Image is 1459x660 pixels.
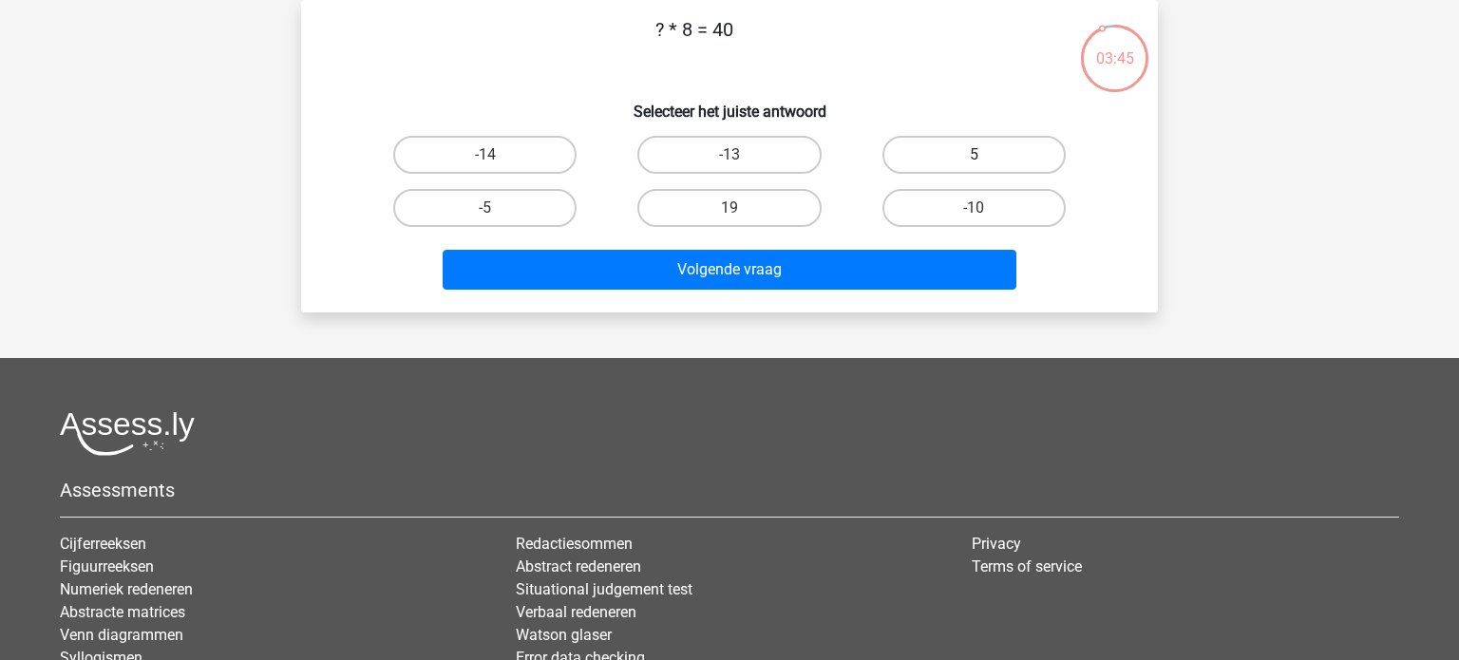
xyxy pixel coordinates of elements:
button: Volgende vraag [443,250,1017,290]
label: 19 [637,189,821,227]
a: Redactiesommen [516,535,633,553]
a: Situational judgement test [516,580,692,598]
p: ? * 8 = 40 [332,15,1056,72]
label: -13 [637,136,821,174]
a: Verbaal redeneren [516,603,636,621]
a: Terms of service [972,557,1082,575]
a: Abstract redeneren [516,557,641,575]
a: Figuurreeksen [60,557,154,575]
label: -14 [393,136,577,174]
a: Numeriek redeneren [60,580,193,598]
a: Venn diagrammen [60,626,183,644]
div: 03:45 [1079,23,1150,70]
a: Privacy [972,535,1021,553]
label: 5 [882,136,1066,174]
a: Cijferreeksen [60,535,146,553]
a: Watson glaser [516,626,612,644]
label: -5 [393,189,577,227]
h5: Assessments [60,479,1399,501]
label: -10 [882,189,1066,227]
a: Abstracte matrices [60,603,185,621]
img: Assessly logo [60,411,195,456]
h6: Selecteer het juiste antwoord [332,87,1127,121]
